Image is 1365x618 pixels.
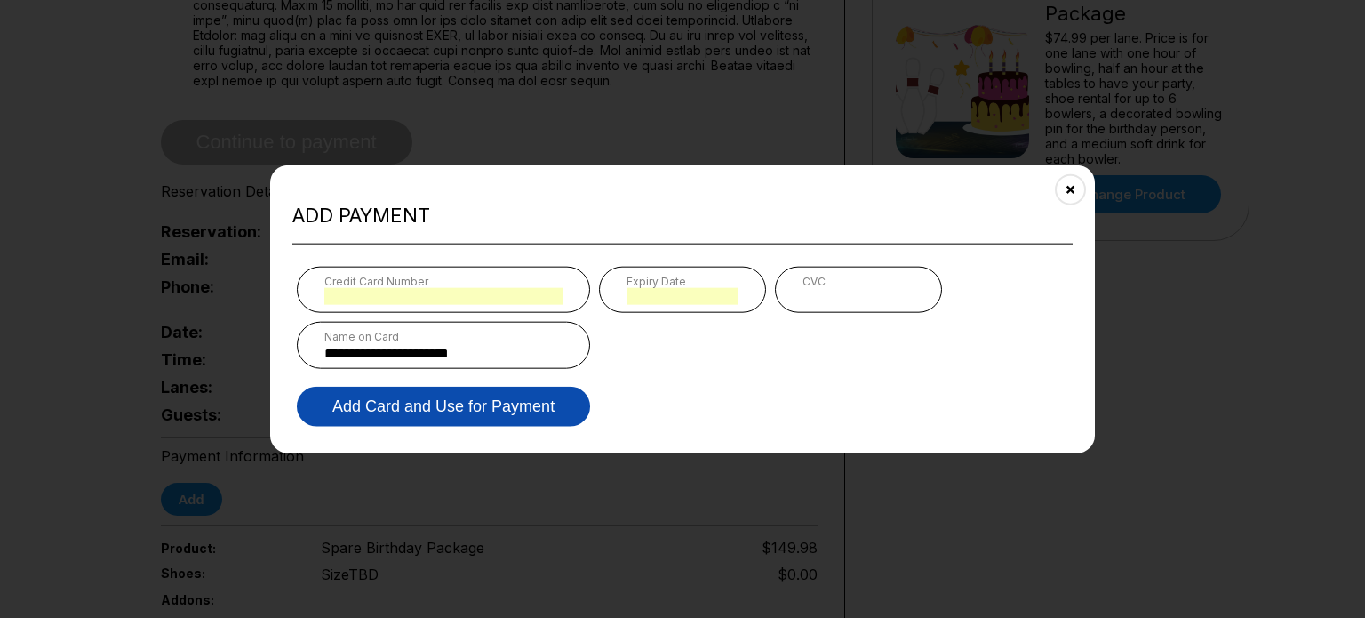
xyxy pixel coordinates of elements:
button: Close [1049,167,1092,211]
div: Name on Card [324,330,563,343]
iframe: Secure card number input frame [324,288,563,305]
h2: Add payment [292,203,1073,227]
div: Credit Card Number [324,275,563,288]
iframe: Secure expiration date input frame [627,288,738,305]
iframe: Secure CVC input frame [802,288,914,305]
div: Expiry Date [627,275,738,288]
button: Add Card and Use for Payment [297,387,590,427]
div: CVC [802,275,914,288]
